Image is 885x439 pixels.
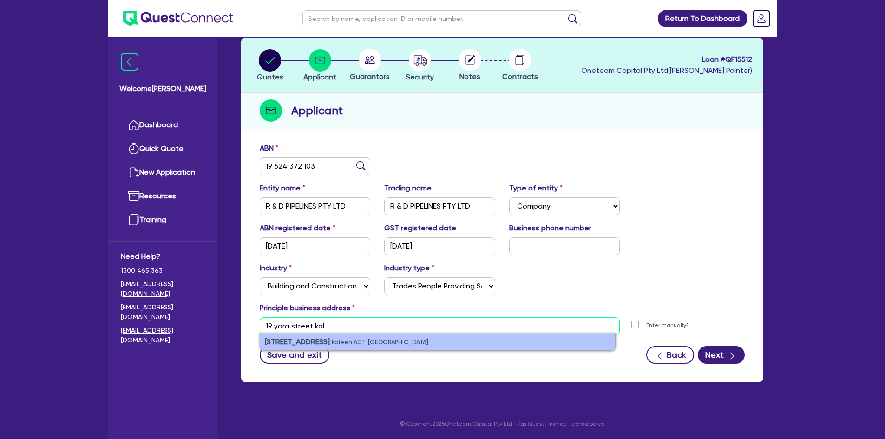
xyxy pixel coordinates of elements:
a: Return To Dashboard [658,10,747,27]
label: ABN registered date [260,223,335,234]
a: [EMAIL_ADDRESS][DOMAIN_NAME] [121,326,205,345]
span: Contracts [502,72,538,81]
img: abn-lookup icon [356,161,366,170]
h2: Applicant [291,102,343,119]
span: Guarantors [350,72,390,81]
button: Back [646,346,694,364]
label: Enter manually? [646,321,689,330]
img: quest-connect-logo-blue [123,11,233,26]
span: Applicant [303,72,336,81]
span: Oneteam Capital Pty Ltd ( [PERSON_NAME] Pointer ) [581,66,752,75]
a: Resources [121,184,205,208]
img: icon-menu-close [121,53,138,71]
img: new-application [128,167,139,178]
label: Industry [260,262,292,274]
label: Trading name [384,183,432,194]
span: 1300 465 363 [121,266,205,275]
strong: [STREET_ADDRESS] [265,337,330,346]
label: Type of entity [509,183,563,194]
span: Welcome [PERSON_NAME] [119,83,206,94]
a: New Application [121,161,205,184]
label: Entity name [260,183,305,194]
img: step-icon [260,99,282,122]
img: resources [128,190,139,202]
a: Dashboard [121,113,205,137]
label: Business phone number [509,223,591,234]
input: DD / MM / YYYY [384,237,495,255]
span: Quotes [257,72,283,81]
a: Quick Quote [121,137,205,161]
label: Industry type [384,262,434,274]
a: Training [121,208,205,232]
a: [EMAIL_ADDRESS][DOMAIN_NAME] [121,302,205,322]
input: DD / MM / YYYY [260,237,371,255]
button: Applicant [303,49,337,83]
span: Security [406,72,434,81]
small: Kaleen ACT, [GEOGRAPHIC_DATA] [332,339,428,346]
a: Dropdown toggle [749,7,774,31]
button: Security [406,49,434,83]
img: quick-quote [128,143,139,154]
button: Next [698,346,745,364]
button: Save and exit [260,346,330,364]
button: Quotes [256,49,284,83]
input: Search by name, application ID or mobile number... [302,10,581,26]
span: Notes [459,72,480,81]
p: © Copyright 2025 Oneteam Capital Pty Ltd T/as Quest Finance Technologies [235,419,770,428]
a: [EMAIL_ADDRESS][DOMAIN_NAME] [121,279,205,299]
img: training [128,214,139,225]
label: Principle business address [260,302,355,314]
span: Loan # QF15512 [581,54,752,65]
label: ABN [260,143,278,154]
label: GST registered date [384,223,456,234]
span: Need Help? [121,251,205,262]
